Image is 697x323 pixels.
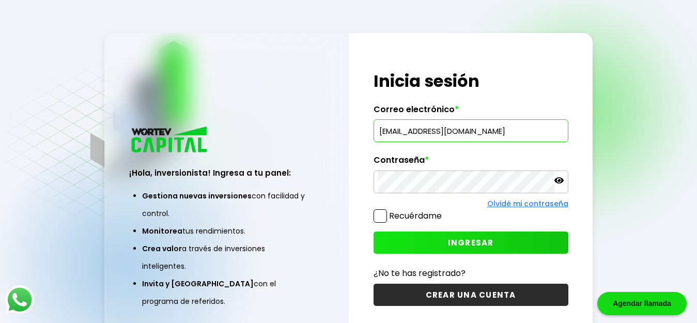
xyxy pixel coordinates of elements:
span: Monitorea [142,226,182,236]
h3: ¡Hola, inversionista! Ingresa a tu panel: [129,167,324,179]
label: Contraseña [374,155,568,171]
input: hola@wortev.capital [378,120,564,142]
a: Olvidé mi contraseña [487,198,568,209]
li: con facilidad y control. [142,187,311,222]
li: a través de inversiones inteligentes. [142,240,311,275]
span: Invita y [GEOGRAPHIC_DATA] [142,279,254,289]
span: Crea valor [142,243,182,254]
button: INGRESAR [374,232,568,254]
span: Gestiona nuevas inversiones [142,191,252,201]
img: logo_wortev_capital [129,125,211,156]
a: ¿No te has registrado?CREAR UNA CUENTA [374,267,568,306]
li: con el programa de referidos. [142,275,311,310]
p: ¿No te has registrado? [374,267,568,280]
label: Recuérdame [389,210,442,222]
label: Correo electrónico [374,104,568,120]
span: INGRESAR [448,237,494,248]
h1: Inicia sesión [374,69,568,94]
li: tus rendimientos. [142,222,311,240]
img: logos_whatsapp-icon.242b2217.svg [5,285,34,314]
button: CREAR UNA CUENTA [374,284,568,306]
div: Agendar llamada [597,292,687,315]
